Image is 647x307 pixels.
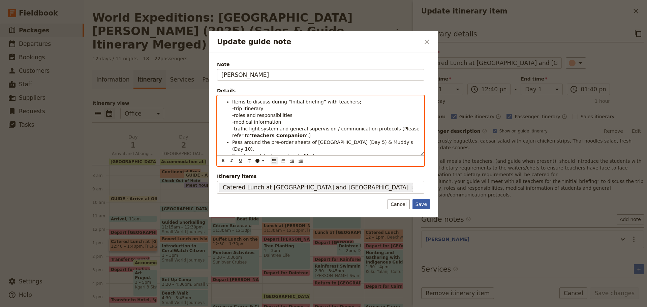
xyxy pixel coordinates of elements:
button: Decrease indent [297,157,304,164]
button: Numbered list [279,157,287,164]
div: ​ [255,158,268,163]
span: .) [307,133,311,138]
button: Bulleted list [271,157,278,164]
button: Format strikethrough [246,157,253,164]
h2: Update guide note [217,37,420,47]
span: Email completed preorders to Shuko. [232,153,320,158]
span: Catered Lunch at [GEOGRAPHIC_DATA] and [GEOGRAPHIC_DATA] [223,183,409,191]
div: Details [217,87,424,94]
button: Increase indent [288,157,296,164]
span: Itinerary items [217,173,424,180]
input: Note [217,69,424,81]
span: Note [217,61,424,68]
button: Save [412,199,430,209]
button: Format italic [228,157,236,164]
button: ​ [254,157,267,164]
button: Close dialog [421,36,433,48]
button: Format underline [237,157,244,164]
span: Pass around the pre-order sheets of [GEOGRAPHIC_DATA] (Day 5) & Muddy's (Day 10). [232,140,414,152]
button: Format bold [219,157,227,164]
button: Cancel [388,199,409,209]
strong: 'Teachers Companion' [250,133,307,138]
span: Day 1, 12:40pm – 1:40pm [411,185,473,190]
span: Items to discuss during “Initial briefing” with teachers; -trip itinerary -roles and responsibili... [232,99,421,138]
